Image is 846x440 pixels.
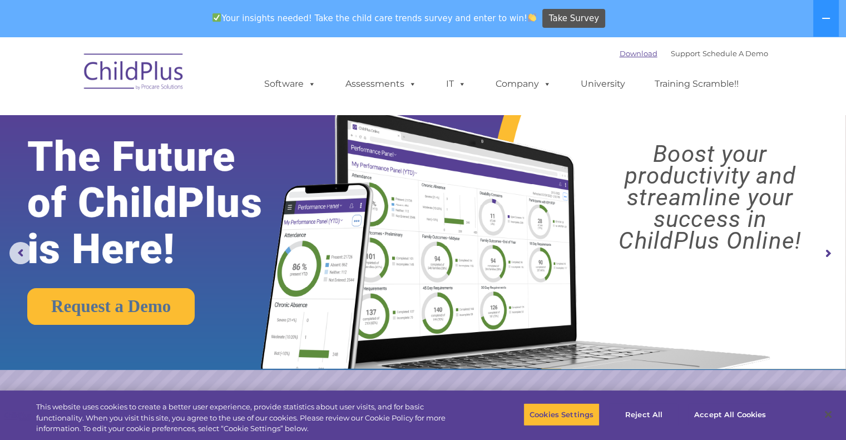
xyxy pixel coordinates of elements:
span: Last name [155,73,189,82]
font: | [620,49,768,58]
img: ✅ [212,13,221,22]
a: Download [620,49,657,58]
a: Software [253,73,327,95]
span: Take Survey [549,9,599,28]
a: Company [484,73,562,95]
a: Support [671,49,700,58]
span: Your insights needed! Take the child care trends survey and enter to win! [208,7,541,29]
button: Cookies Settings [523,403,600,426]
a: Training Scramble!! [644,73,750,95]
a: University [570,73,636,95]
a: Schedule A Demo [702,49,768,58]
rs-layer: Boost your productivity and streamline your success in ChildPlus Online! [585,143,835,251]
button: Close [816,402,840,427]
div: This website uses cookies to create a better user experience, provide statistics about user visit... [36,402,466,434]
a: IT [435,73,477,95]
a: Take Survey [542,9,605,28]
a: Assessments [334,73,428,95]
rs-layer: The Future of ChildPlus is Here! [27,134,298,272]
img: ChildPlus by Procare Solutions [78,46,190,101]
img: 👏 [528,13,536,22]
button: Accept All Cookies [688,403,772,426]
button: Reject All [609,403,679,426]
a: Request a Demo [27,288,195,325]
span: Phone number [155,119,202,127]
